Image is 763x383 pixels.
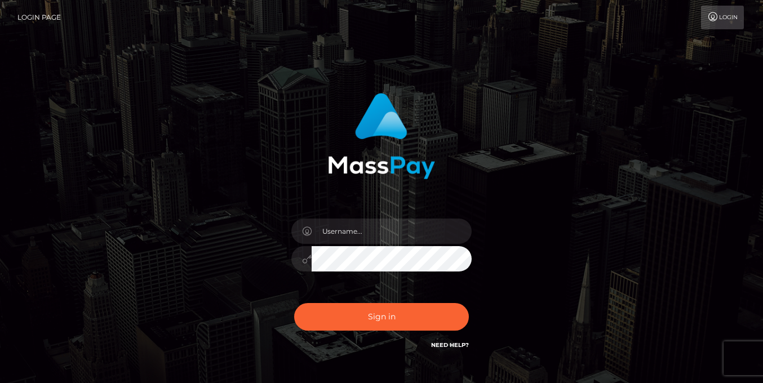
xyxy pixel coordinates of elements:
[431,341,469,349] a: Need Help?
[312,219,472,244] input: Username...
[701,6,744,29] a: Login
[294,303,469,331] button: Sign in
[17,6,61,29] a: Login Page
[328,93,435,179] img: MassPay Login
